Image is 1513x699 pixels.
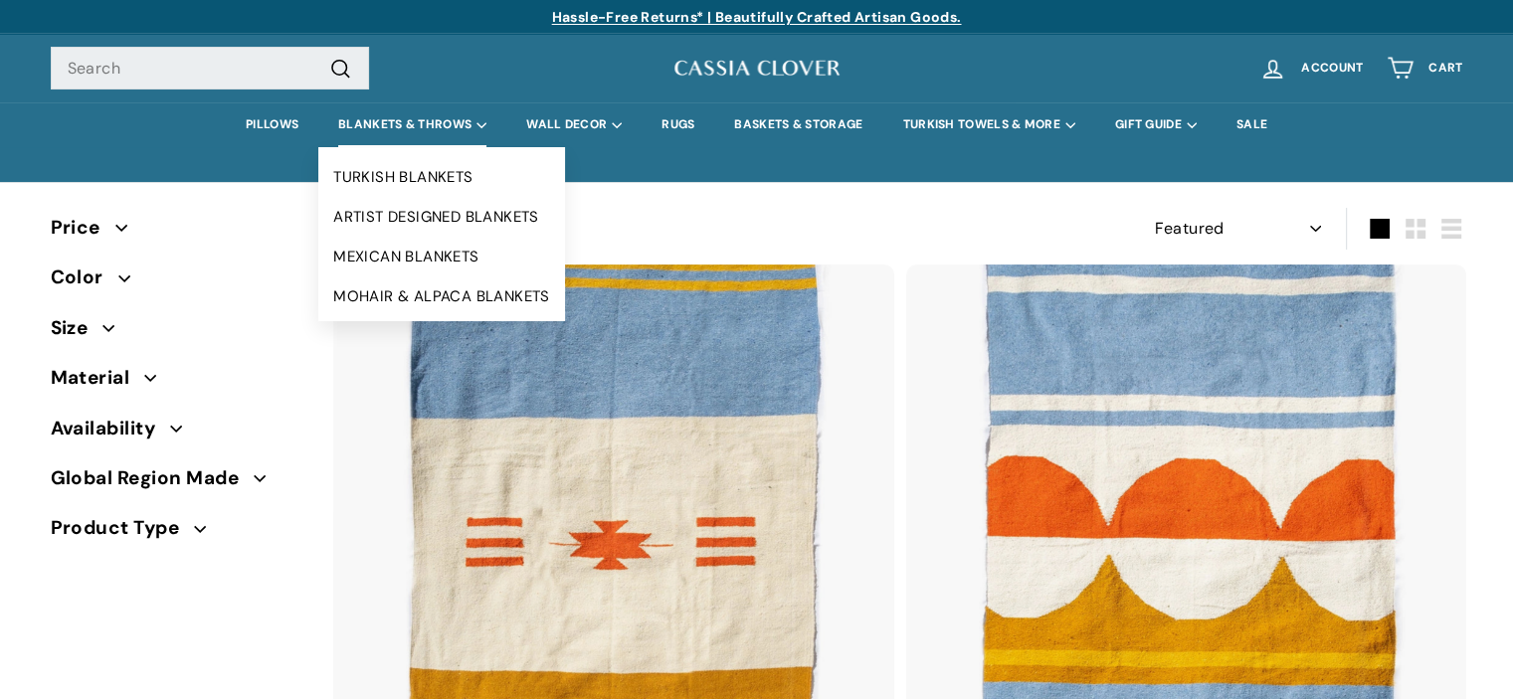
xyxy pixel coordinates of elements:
summary: BLANKETS & THROWS [318,102,506,147]
span: Global Region Made [51,463,255,493]
button: Product Type [51,508,305,558]
button: Size [51,308,305,358]
span: Size [51,313,103,343]
a: Account [1247,39,1375,97]
span: Cart [1428,62,1462,75]
a: TURKISH BLANKETS [318,157,565,197]
a: PILLOWS [226,102,318,147]
summary: WALL DECOR [506,102,642,147]
a: Hassle-Free Returns* | Beautifully Crafted Artisan Goods. [552,8,962,26]
button: Color [51,258,305,307]
summary: TURKISH TOWELS & MORE [883,102,1095,147]
span: Product Type [51,513,195,543]
button: Availability [51,409,305,458]
a: MEXICAN BLANKETS [318,237,565,276]
div: 9 products [337,216,900,242]
button: Global Region Made [51,458,305,508]
a: ARTIST DESIGNED BLANKETS [318,197,565,237]
span: Material [51,363,145,393]
a: Cart [1375,39,1474,97]
span: Account [1301,62,1363,75]
div: Primary [11,102,1503,147]
span: Color [51,262,118,292]
span: Availability [51,414,171,443]
input: Search [51,47,369,90]
button: Price [51,208,305,258]
summary: GIFT GUIDE [1095,102,1217,147]
a: RUGS [642,102,714,147]
a: MOHAIR & ALPACA BLANKETS [318,276,565,316]
span: Price [51,213,115,243]
a: BASKETS & STORAGE [714,102,882,147]
button: Material [51,358,305,408]
a: SALE [1217,102,1287,147]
